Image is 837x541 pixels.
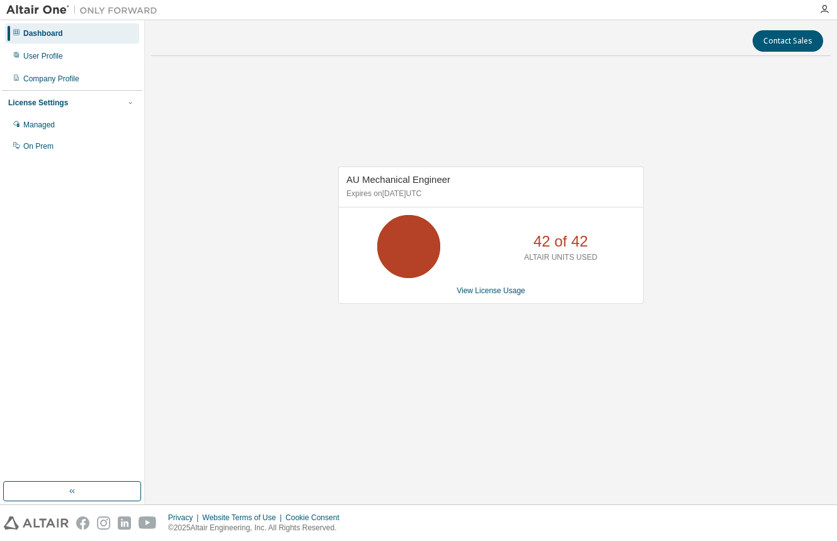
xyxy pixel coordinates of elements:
[202,513,285,523] div: Website Terms of Use
[76,516,89,530] img: facebook.svg
[23,74,79,84] div: Company Profile
[285,513,346,523] div: Cookie Consent
[524,252,597,263] p: ALTAIR UNITS USED
[23,141,54,151] div: On Prem
[139,516,157,530] img: youtube.svg
[23,120,55,130] div: Managed
[533,231,588,252] p: 42 of 42
[8,98,68,108] div: License Settings
[753,30,823,52] button: Contact Sales
[118,516,131,530] img: linkedin.svg
[168,513,202,523] div: Privacy
[457,286,525,295] a: View License Usage
[23,51,63,61] div: User Profile
[168,523,347,533] p: © 2025 Altair Engineering, Inc. All Rights Reserved.
[6,4,164,16] img: Altair One
[4,516,69,530] img: altair_logo.svg
[97,516,110,530] img: instagram.svg
[346,189,632,199] p: Expires on [DATE] UTC
[23,28,63,38] div: Dashboard
[346,174,450,185] span: AU Mechanical Engineer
